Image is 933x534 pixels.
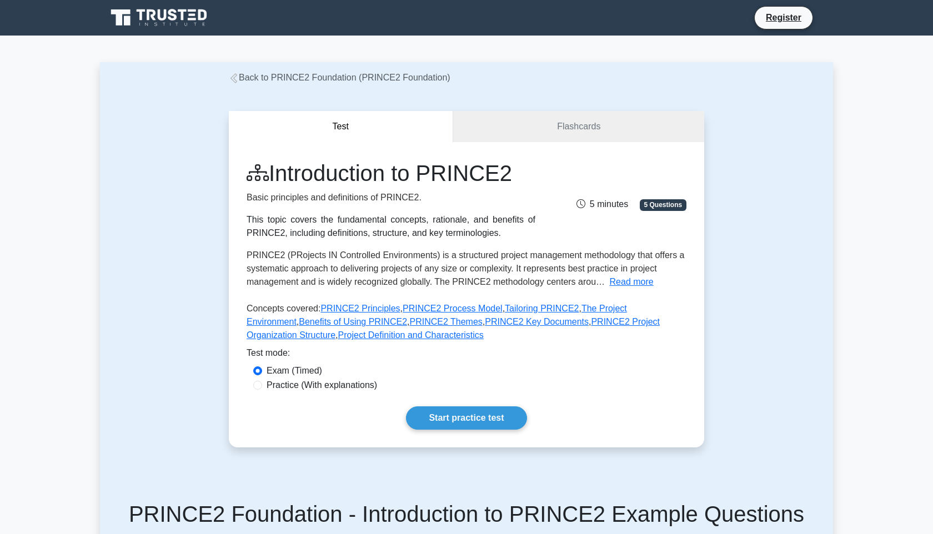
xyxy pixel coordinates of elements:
a: Back to PRINCE2 Foundation (PRINCE2 Foundation) [229,73,450,82]
a: PRINCE2 Key Documents [485,317,589,326]
a: Flashcards [453,111,704,143]
span: PRINCE2 (PRojects IN Controlled Environments) is a structured project management methodology that... [247,250,685,286]
a: Start practice test [406,406,526,430]
button: Test [229,111,453,143]
a: Project Definition and Characteristics [338,330,484,340]
label: Practice (With explanations) [267,379,377,392]
a: PRINCE2 Process Model [403,304,503,313]
div: This topic covers the fundamental concepts, rationale, and benefits of PRINCE2, including definit... [247,213,535,240]
div: Test mode: [247,346,686,364]
a: PRINCE2 Themes [409,317,482,326]
h5: PRINCE2 Foundation - Introduction to PRINCE2 Example Questions [113,501,820,527]
span: 5 minutes [576,199,628,209]
h1: Introduction to PRINCE2 [247,160,535,187]
p: Concepts covered: , , , , , , , , [247,302,686,346]
button: Read more [610,275,654,289]
label: Exam (Timed) [267,364,322,377]
a: The Project Environment [247,304,627,326]
a: Benefits of Using PRINCE2 [299,317,407,326]
a: Tailoring PRINCE2 [505,304,579,313]
a: Register [759,11,808,24]
span: 5 Questions [640,199,686,210]
p: Basic principles and definitions of PRINCE2. [247,191,535,204]
a: PRINCE2 Principles [320,304,400,313]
